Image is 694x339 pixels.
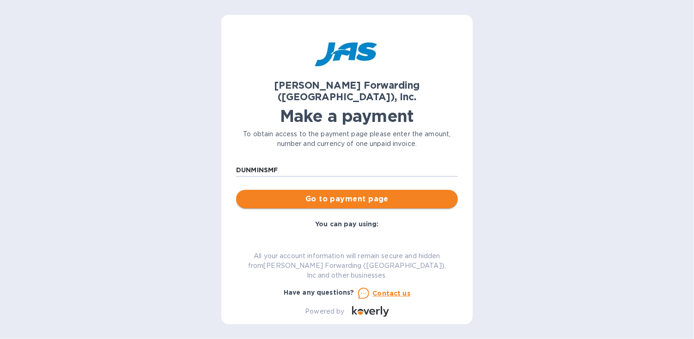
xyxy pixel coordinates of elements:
button: Go to payment page [236,190,458,208]
p: All your account information will remain secure and hidden from [PERSON_NAME] Forwarding ([GEOGRA... [236,251,458,280]
h1: Make a payment [236,106,458,126]
u: Contact us [373,290,411,297]
b: You can pay using: [315,220,378,228]
b: Have any questions? [284,289,354,296]
input: Enter customer reference number [236,163,458,177]
b: [PERSON_NAME] Forwarding ([GEOGRAPHIC_DATA]), Inc. [274,79,420,103]
span: Go to payment page [244,194,450,205]
p: Powered by [305,307,344,316]
p: To obtain access to the payment page please enter the amount, number and currency of one unpaid i... [236,129,458,149]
